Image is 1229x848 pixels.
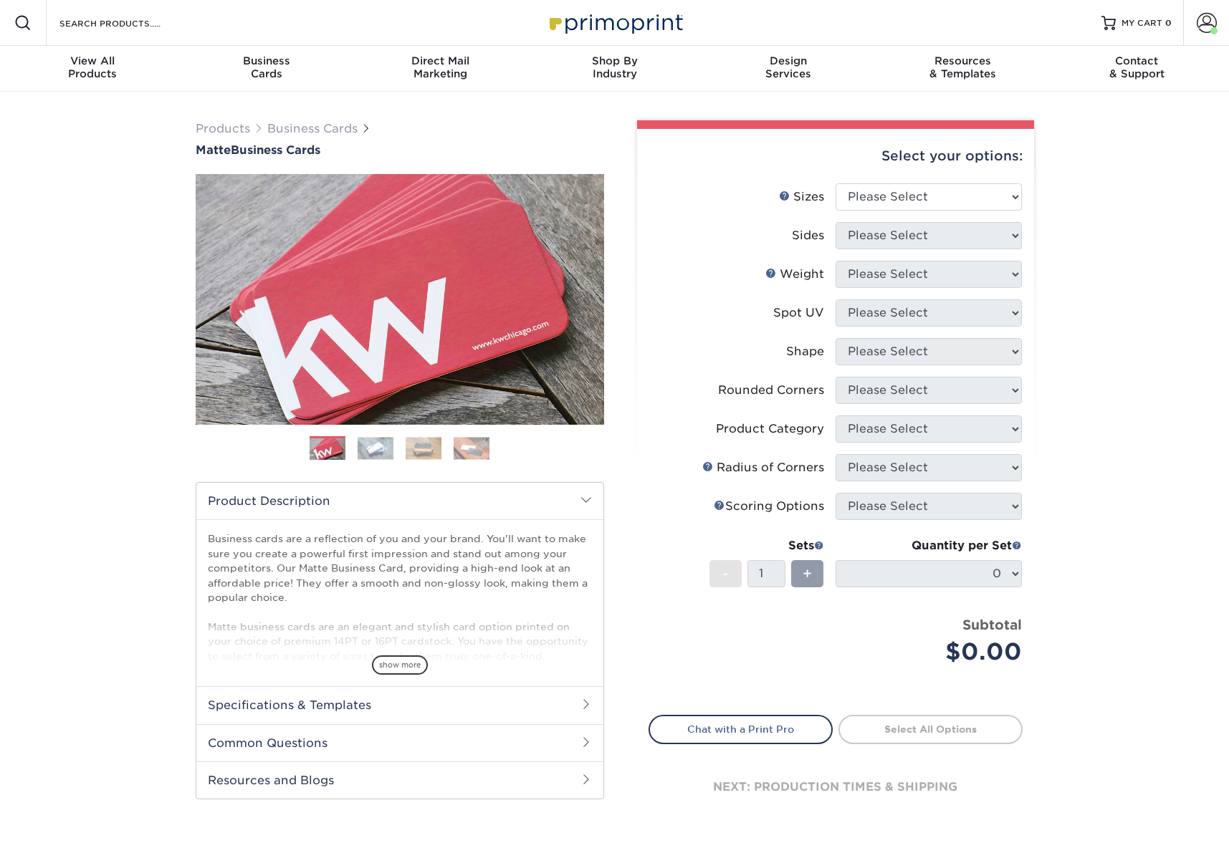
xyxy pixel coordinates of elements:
span: Business [179,54,353,67]
div: Products [6,54,180,80]
img: Primoprint [543,7,687,38]
a: View AllProducts [6,46,180,92]
a: Contact& Support [1050,46,1224,92]
img: Business Cards 01 [310,431,345,467]
a: Shop ByIndustry [527,46,702,92]
h1: Business Cards [196,143,604,157]
div: next: production times & shipping [649,744,1023,830]
div: Sides [792,227,824,244]
span: View All [6,54,180,67]
a: BusinessCards [179,46,353,92]
span: 0 [1165,18,1172,28]
img: Matte 01 [196,95,604,503]
span: show more [372,655,428,675]
div: Spot UV [773,304,824,322]
a: Chat with a Print Pro [649,715,833,743]
a: Select All Options [838,715,1023,743]
a: Resources& Templates [876,46,1050,92]
span: Design [702,54,876,67]
h2: Specifications & Templates [196,686,603,723]
div: Radius of Corners [702,459,824,476]
a: Business Cards [267,122,358,135]
div: & Support [1050,54,1224,80]
div: Industry [527,54,702,80]
div: Weight [765,266,824,283]
a: DesignServices [702,46,876,92]
img: Business Cards 03 [406,437,441,459]
p: Business cards are a reflection of you and your brand. You'll want to make sure you create a powe... [208,531,592,736]
span: Contact [1050,54,1224,67]
span: MY CART [1122,17,1162,29]
div: Cards [179,54,353,80]
div: Services [702,54,876,80]
h2: Common Questions [196,724,603,761]
span: Shop By [527,54,702,67]
div: Sizes [779,188,824,206]
div: Quantity per Set [836,537,1022,554]
div: Product Category [716,420,824,438]
strong: Subtotal [962,617,1022,632]
span: Direct Mail [353,54,527,67]
h2: Product Description [196,483,603,519]
img: Business Cards 02 [358,437,393,459]
div: Marketing [353,54,527,80]
span: - [722,563,729,584]
span: Matte [196,143,231,157]
a: MatteBusiness Cards [196,143,604,157]
div: Select your options: [649,129,1023,183]
div: $0.00 [846,635,1022,669]
input: SEARCH PRODUCTS..... [58,14,198,32]
div: Scoring Options [714,498,824,515]
h2: Resources and Blogs [196,761,603,799]
a: Direct MailMarketing [353,46,527,92]
div: Sets [709,537,824,554]
div: Rounded Corners [718,382,824,399]
img: Business Cards 04 [454,437,489,459]
div: & Templates [876,54,1050,80]
span: + [803,563,812,584]
a: Products [196,122,250,135]
span: Resources [876,54,1050,67]
div: Shape [786,343,824,360]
